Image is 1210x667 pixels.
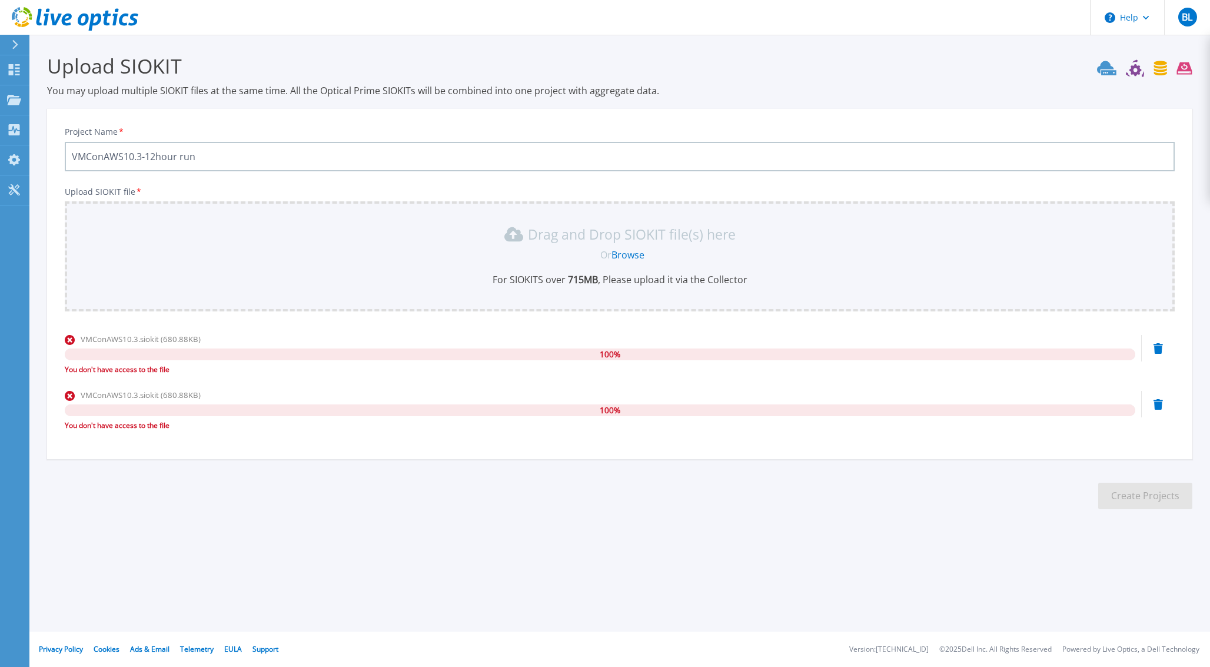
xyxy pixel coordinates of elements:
[849,646,929,653] li: Version: [TECHNICAL_ID]
[39,644,83,654] a: Privacy Policy
[65,142,1175,171] input: Enter Project Name
[72,273,1168,286] p: For SIOKITS over , Please upload it via the Collector
[528,228,736,240] p: Drag and Drop SIOKIT file(s) here
[81,390,201,400] span: VMConAWS10.3.siokit (680.88KB)
[81,334,201,344] span: VMConAWS10.3.siokit (680.88KB)
[47,84,1192,97] p: You may upload multiple SIOKIT files at the same time. All the Optical Prime SIOKITs will be comb...
[939,646,1052,653] li: © 2025 Dell Inc. All Rights Reserved
[72,225,1168,286] div: Drag and Drop SIOKIT file(s) here OrBrowseFor SIOKITS over 715MB, Please upload it via the Collector
[47,52,1192,79] h3: Upload SIOKIT
[600,404,620,416] span: 100 %
[611,248,644,261] a: Browse
[224,644,242,654] a: EULA
[566,273,598,286] b: 715 MB
[1062,646,1199,653] li: Powered by Live Optics, a Dell Technology
[1098,483,1192,509] button: Create Projects
[65,420,1135,432] div: You don't have access to the file
[65,364,1135,376] div: You don't have access to the file
[65,187,1175,197] p: Upload SIOKIT file
[94,644,119,654] a: Cookies
[130,644,169,654] a: Ads & Email
[600,349,620,360] span: 100 %
[180,644,214,654] a: Telemetry
[1182,12,1192,22] span: BL
[65,128,125,136] label: Project Name
[600,248,611,261] span: Or
[252,644,278,654] a: Support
